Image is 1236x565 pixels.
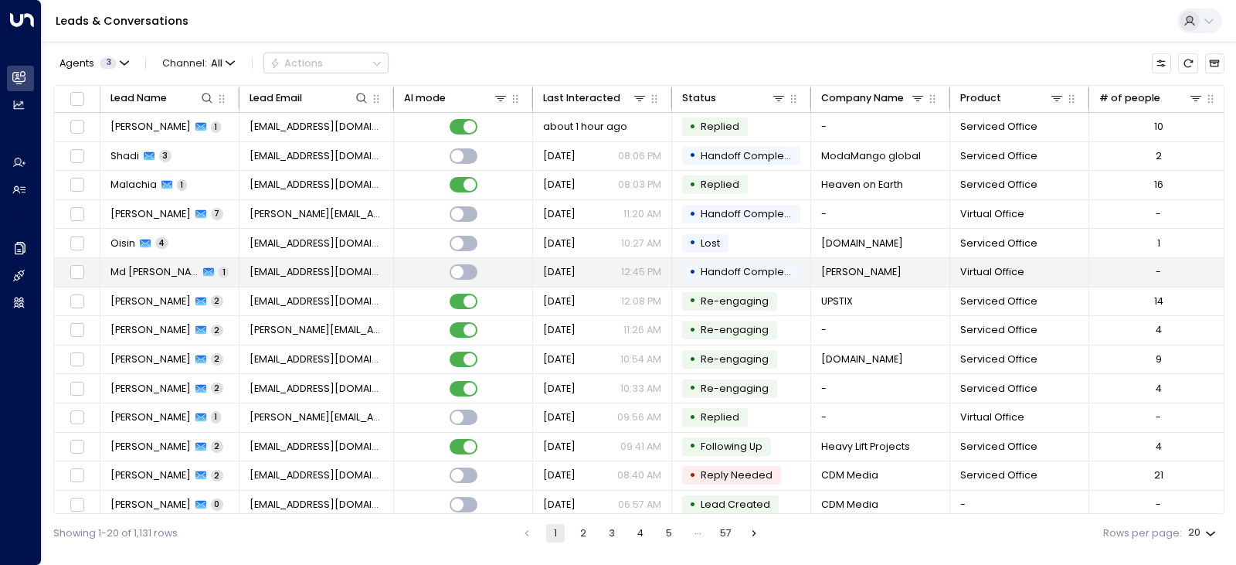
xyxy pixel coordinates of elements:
[59,59,94,69] span: Agents
[716,524,735,543] button: Go to page 57
[701,207,801,220] span: Handoff Completed
[1154,294,1163,308] div: 14
[960,237,1037,250] span: Serviced Office
[821,294,853,308] span: UPSTIX
[631,524,650,543] button: Go to page 4
[960,468,1037,482] span: Serviced Office
[211,383,223,394] span: 2
[960,90,1065,107] div: Product
[689,260,696,284] div: •
[110,237,135,250] span: Oisin
[689,318,696,342] div: •
[960,440,1037,454] span: Serviced Office
[110,207,191,221] span: Justyn Novak
[821,498,878,512] span: CDM Media
[960,294,1037,308] span: Serviced Office
[211,325,223,336] span: 2
[543,498,576,512] span: Aug 08, 2025
[157,53,240,73] button: Channel:All
[1156,440,1162,454] div: 4
[1154,120,1163,134] div: 10
[211,295,223,307] span: 2
[543,90,648,107] div: Last Interacted
[689,203,696,226] div: •
[157,53,240,73] span: Channel:
[543,352,576,366] span: Aug 08, 2025
[250,178,384,192] span: secretary@heavenonearthhq.com
[110,498,191,512] span: Phil Boas
[623,207,661,221] p: 11:20 AM
[211,121,221,133] span: 1
[68,293,86,311] span: Toggle select row
[618,178,661,192] p: 08:03 PM
[270,57,323,70] div: Actions
[1156,410,1161,424] div: -
[689,434,696,458] div: •
[960,207,1024,221] span: Virtual Office
[404,90,446,107] div: AI mode
[682,90,787,107] div: Status
[621,265,661,279] p: 12:45 PM
[211,441,223,452] span: 2
[211,411,221,423] span: 1
[689,115,696,139] div: •
[574,524,593,543] button: Go to page 2
[110,90,216,107] div: Lead Name
[660,524,678,543] button: Go to page 5
[621,294,661,308] p: 12:08 PM
[68,118,86,136] span: Toggle select row
[689,289,696,313] div: •
[159,150,171,162] span: 3
[811,403,950,432] td: -
[250,120,384,134] span: jitndra1@gmail.com
[1152,53,1171,73] button: Customize
[701,120,739,133] span: Replied
[701,352,769,366] span: Trigger
[620,382,661,396] p: 10:33 AM
[811,113,950,141] td: -
[960,149,1037,163] span: Serviced Office
[821,237,903,250] span: candyflex.com
[701,440,762,453] span: Following Up
[689,144,696,168] div: •
[110,440,191,454] span: Fraser Walker
[745,524,763,543] button: Go to next page
[250,468,384,482] span: phil.boas@cdmmedia.com
[960,178,1037,192] span: Serviced Office
[250,498,384,512] span: phil.boas@cdmmedia.com
[689,376,696,400] div: •
[623,323,661,337] p: 11:26 AM
[211,208,223,220] span: 7
[821,90,926,107] div: Company Name
[68,467,86,485] span: Toggle select row
[68,264,86,281] span: Toggle select row
[543,90,620,107] div: Last Interacted
[701,237,720,250] span: Lost
[543,382,576,396] span: Aug 08, 2025
[960,120,1037,134] span: Serviced Office
[689,493,696,517] div: •
[620,352,661,366] p: 10:54 AM
[1156,498,1161,512] div: -
[1156,149,1162,163] div: 2
[821,352,903,366] span: LeaseYour.IT
[960,90,1001,107] div: Product
[1154,468,1163,482] div: 21
[1156,323,1162,337] div: 4
[960,323,1037,337] span: Serviced Office
[618,149,661,163] p: 08:06 PM
[110,323,191,337] span: Ali Abdi
[543,207,576,221] span: Yesterday
[1156,352,1162,366] div: 9
[701,468,772,482] span: Reply Needed
[1099,90,1160,107] div: # of people
[110,265,199,279] span: Md kamrul Islam
[110,468,191,482] span: Phil Boas
[1178,53,1197,73] span: Refresh
[68,234,86,252] span: Toggle select row
[821,178,903,192] span: Heaven on Earth
[617,468,661,482] p: 08:40 AM
[543,178,576,192] span: Yesterday
[960,265,1024,279] span: Virtual Office
[543,440,576,454] span: Aug 08, 2025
